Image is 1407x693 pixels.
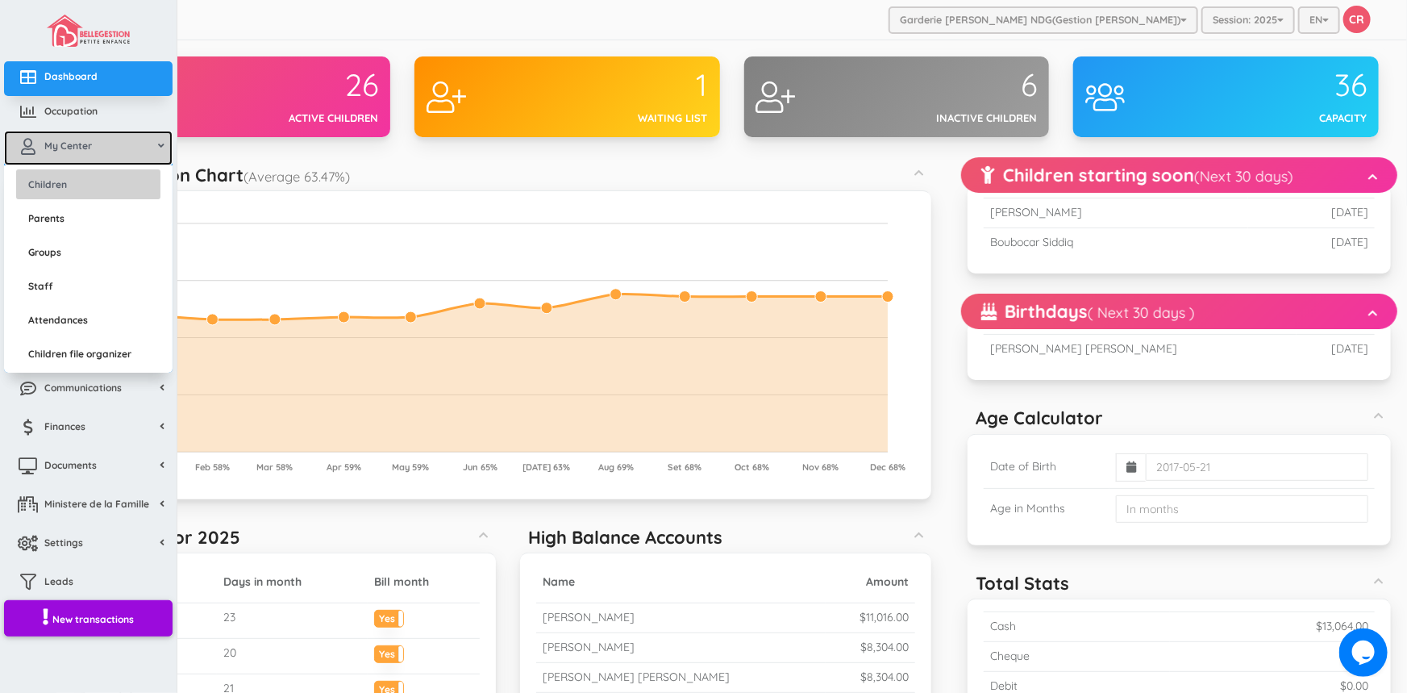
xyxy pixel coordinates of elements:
a: Settings [4,528,173,562]
div: 6 [897,69,1037,102]
td: Age in Months [984,488,1109,529]
h5: Total Stats [976,574,1069,593]
div: 26 [237,69,377,102]
h5: Name [543,576,819,588]
td: $13,064.00 [1170,612,1375,641]
tspan: Apr 59% [327,461,361,473]
label: Yes [375,611,403,623]
iframe: chat widget [1339,628,1391,677]
div: Waiting list [567,111,707,126]
td: [PERSON_NAME] [PERSON_NAME] [984,335,1297,364]
a: New transactions [4,600,173,637]
a: Dashboard [4,61,173,96]
tspan: Mar 58% [256,461,293,473]
tspan: [DATE] 63% [523,461,571,473]
small: [PERSON_NAME] [PERSON_NAME] [543,670,730,684]
a: Children file organizer [16,339,160,369]
h5: High Balance Accounts [528,528,722,547]
td: Boubocar Siddiq [984,228,1248,257]
tspan: Aug 69% [598,461,634,473]
td: Cheque [984,641,1170,671]
tspan: Feb 58% [195,461,230,473]
small: ( Next 30 days ) [1088,303,1195,322]
img: image [47,15,129,47]
h5: Occupation Chart [93,165,350,185]
tspan: Nov 68% [803,461,839,473]
h5: Age Calculator [976,408,1103,428]
a: Staff [16,271,160,301]
small: (Next 30 days) [1194,167,1293,186]
a: Finances [4,411,173,446]
a: Occupation [4,96,173,131]
label: Yes [375,646,403,658]
a: Groups [16,237,160,267]
td: [DATE] [1248,228,1375,257]
span: My Center [44,139,92,152]
a: Ministere de la Famille [4,489,173,524]
div: Active children [237,111,377,126]
small: [PERSON_NAME] [543,610,635,624]
a: Children [16,169,160,199]
td: Date of Birth [984,447,1109,489]
a: My Center [4,131,173,165]
span: Leads [44,574,73,588]
span: Dashboard [44,69,98,83]
span: Documents [44,458,97,472]
div: 1 [567,69,707,102]
span: Communications [44,381,122,395]
span: New transactions [52,612,134,626]
td: [PERSON_NAME] [984,198,1248,228]
a: Communications [4,373,173,407]
small: $11,016.00 [860,610,909,624]
div: Capacity [1226,111,1367,126]
input: In months [1116,495,1368,523]
h5: Amount [832,576,909,588]
a: Attendances [16,305,160,335]
div: Inactive children [897,111,1037,126]
td: [DATE] [1248,198,1375,228]
td: Cash [984,612,1170,641]
span: Ministere de la Famille [44,497,149,511]
a: Documents [4,450,173,485]
tspan: Oct 68% [735,461,769,473]
h5: Bill month [374,576,473,588]
h5: Birthdays [981,302,1195,321]
span: Occupation [44,104,98,118]
small: [PERSON_NAME] [543,640,635,654]
tspan: Jun 65% [463,461,497,473]
tspan: May 59% [392,461,429,473]
td: $0.00 [1170,641,1375,671]
small: $8,304.00 [860,670,909,684]
small: $8,304.00 [860,640,909,654]
td: 20 [217,639,368,674]
tspan: Dec 68% [870,461,905,473]
div: 36 [1226,69,1367,102]
span: Settings [44,536,83,549]
td: 23 [217,603,368,639]
span: Finances [44,420,85,433]
tspan: Set 68% [668,461,702,473]
a: Leads [4,566,173,601]
td: [DATE] [1297,335,1375,364]
a: Parents [16,203,160,233]
h5: Children starting soon [981,165,1293,185]
input: 2017-05-21 [1146,453,1368,481]
h5: Days in month [223,576,361,588]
